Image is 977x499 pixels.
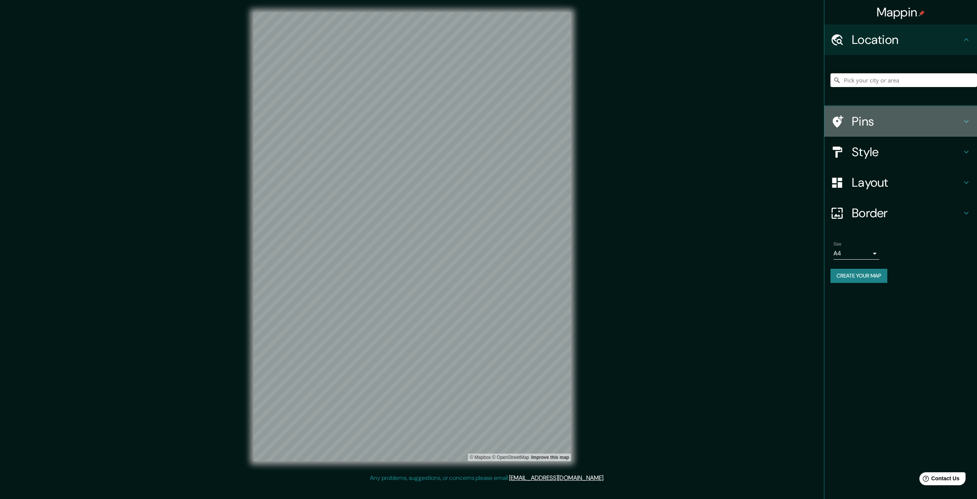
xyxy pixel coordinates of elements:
h4: Mappin [877,5,925,20]
div: Layout [824,167,977,198]
h4: Layout [852,175,962,190]
h4: Location [852,32,962,47]
a: [EMAIL_ADDRESS][DOMAIN_NAME] [509,474,603,482]
div: Pins [824,106,977,137]
p: Any problems, suggestions, or concerns please email . [370,473,605,483]
div: A4 [834,247,879,260]
canvas: Map [253,12,571,461]
input: Pick your city or area [830,73,977,87]
button: Create your map [830,269,887,283]
div: . [605,473,606,483]
iframe: Help widget launcher [909,469,969,491]
label: Size [834,241,842,247]
a: Mapbox [470,455,491,460]
a: OpenStreetMap [492,455,529,460]
h4: Style [852,144,962,160]
h4: Border [852,205,962,221]
a: Map feedback [531,455,569,460]
img: pin-icon.png [919,10,925,16]
h4: Pins [852,114,962,129]
div: Location [824,24,977,55]
div: . [606,473,607,483]
div: Style [824,137,977,167]
div: Border [824,198,977,228]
